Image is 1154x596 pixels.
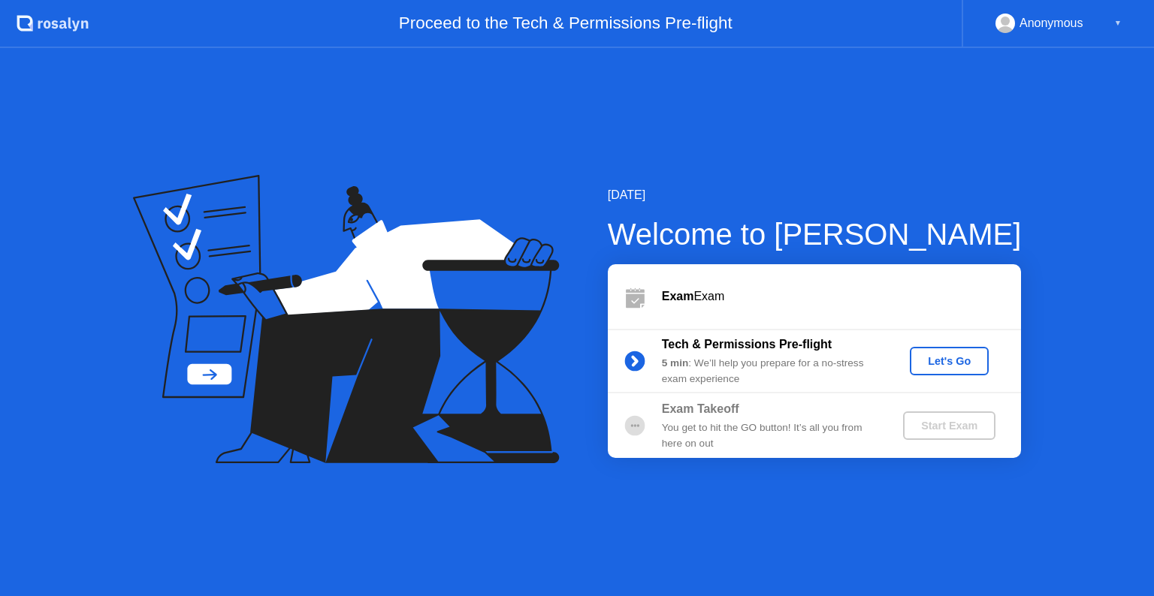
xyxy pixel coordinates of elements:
[608,186,1022,204] div: [DATE]
[910,347,989,375] button: Let's Go
[1114,14,1122,33] div: ▼
[916,355,983,367] div: Let's Go
[662,290,694,303] b: Exam
[662,420,878,451] div: You get to hit the GO button! It’s all you from here on out
[662,357,689,369] b: 5 min
[608,212,1022,257] div: Welcome to [PERSON_NAME]
[662,287,1021,306] div: Exam
[662,338,832,351] b: Tech & Permissions Pre-flight
[903,411,995,440] button: Start Exam
[662,402,739,415] b: Exam Takeoff
[1020,14,1083,33] div: Anonymous
[662,356,878,387] div: : We’ll help you prepare for a no-stress exam experience
[909,420,989,432] div: Start Exam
